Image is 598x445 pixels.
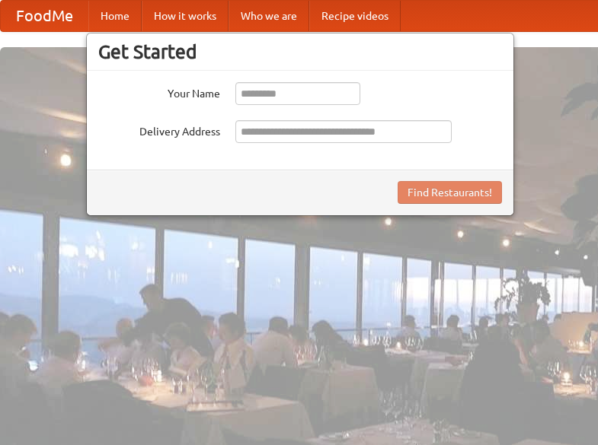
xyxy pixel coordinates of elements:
[398,181,502,204] button: Find Restaurants!
[98,120,220,139] label: Delivery Address
[98,40,502,63] h3: Get Started
[229,1,309,31] a: Who we are
[309,1,401,31] a: Recipe videos
[142,1,229,31] a: How it works
[98,82,220,101] label: Your Name
[1,1,88,31] a: FoodMe
[88,1,142,31] a: Home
